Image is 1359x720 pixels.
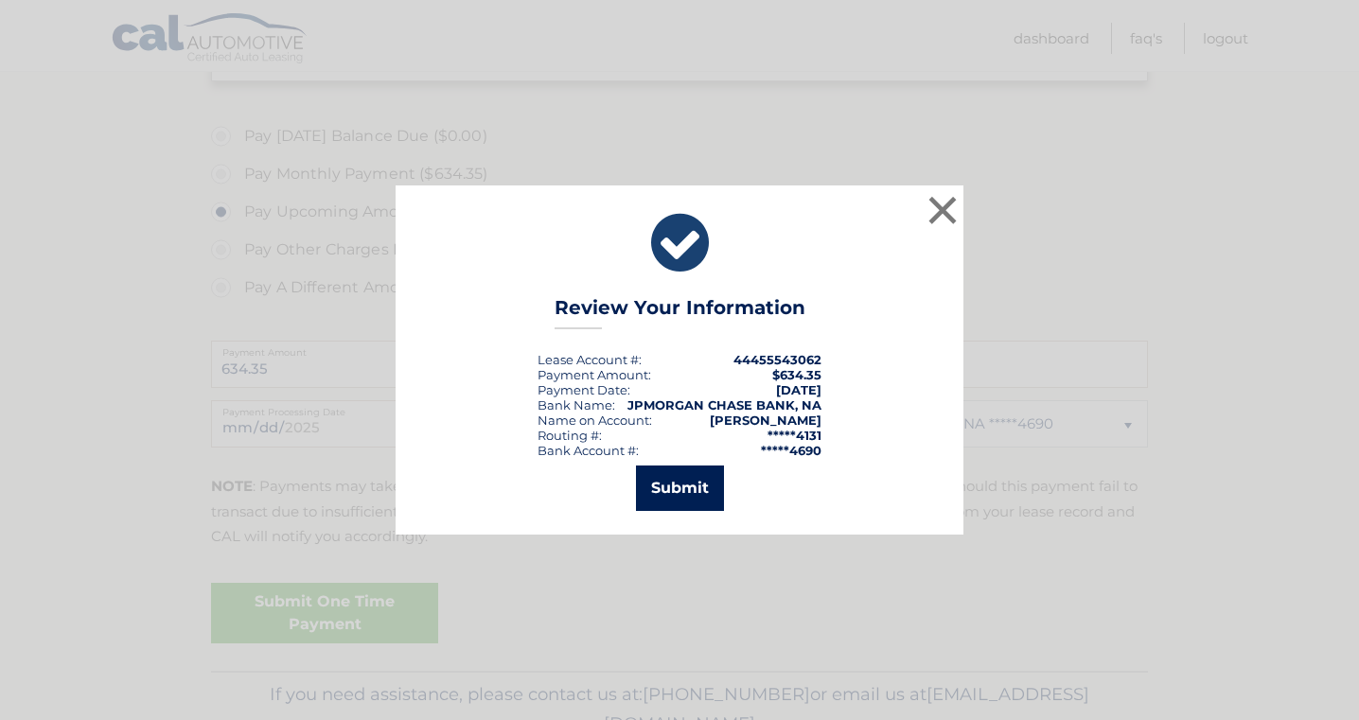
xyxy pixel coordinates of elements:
h3: Review Your Information [555,296,805,329]
span: $634.35 [772,367,821,382]
strong: JPMORGAN CHASE BANK, NA [627,397,821,413]
strong: 44455543062 [733,352,821,367]
button: × [924,191,962,229]
div: Bank Name: [538,397,615,413]
strong: [PERSON_NAME] [710,413,821,428]
div: Bank Account #: [538,443,639,458]
span: [DATE] [776,382,821,397]
div: Lease Account #: [538,352,642,367]
span: Payment Date [538,382,627,397]
div: Name on Account: [538,413,652,428]
button: Submit [636,465,724,511]
div: Payment Amount: [538,367,651,382]
div: Routing #: [538,428,602,443]
div: : [538,382,630,397]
